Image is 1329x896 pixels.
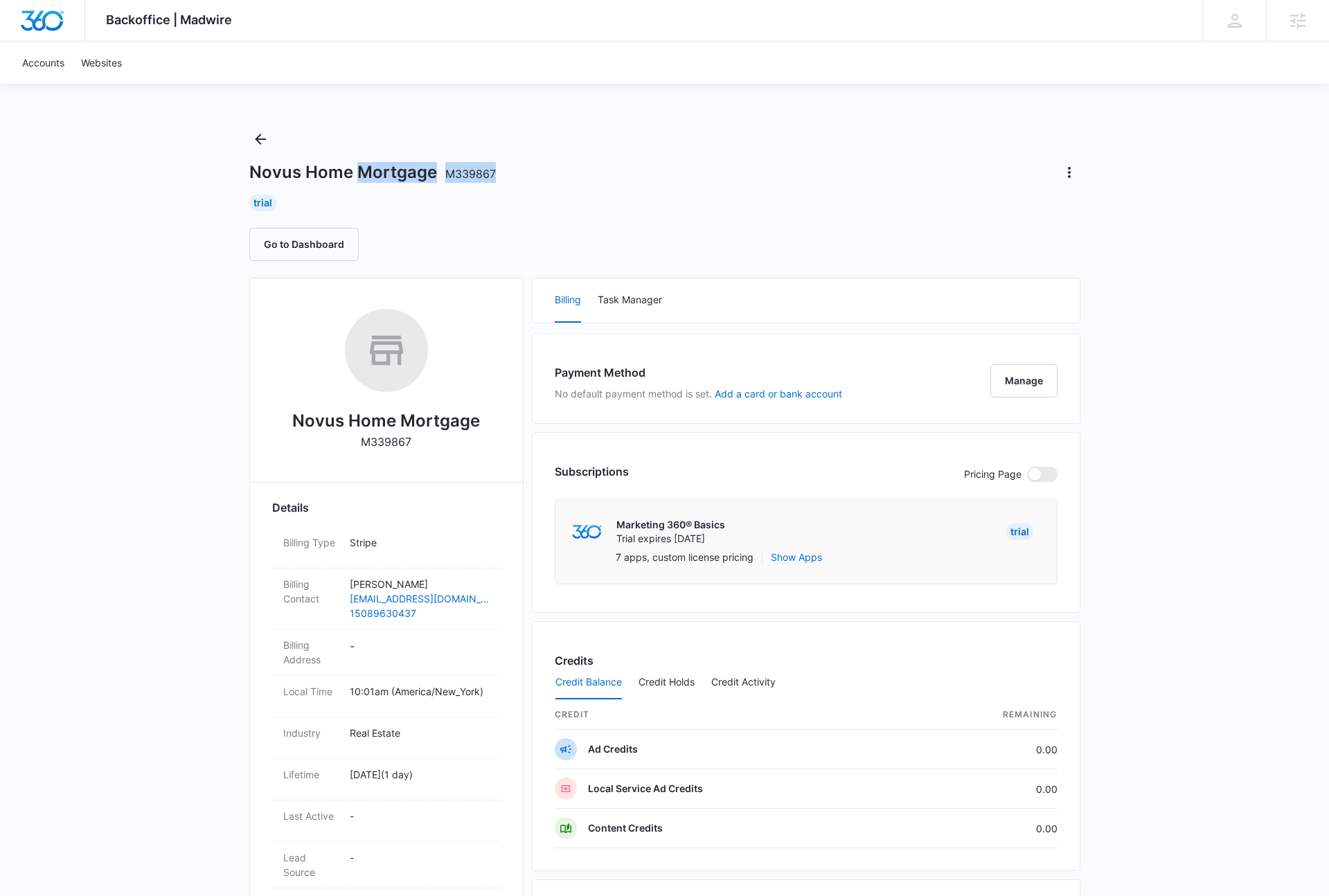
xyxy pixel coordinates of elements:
[350,684,490,699] p: 10:01am ( America/New_York )
[350,535,490,550] p: Stripe
[616,518,725,532] p: Marketing 360® Basics
[911,769,1058,809] td: 0.00
[990,364,1058,397] button: Manage
[911,809,1058,848] td: 0.00
[272,759,501,800] div: Lifetime[DATE](1 day)
[350,606,490,620] a: 15089630437
[283,535,339,550] dt: Billing Type
[249,195,276,211] div: Trial
[1006,523,1033,540] div: Trial
[616,532,725,546] p: Trial expires [DATE]
[249,128,271,150] button: Back
[249,228,359,261] button: Go to Dashboard
[555,278,581,323] button: Billing
[1058,161,1080,183] button: Actions
[283,726,339,740] dt: Industry
[555,666,622,699] button: Credit Balance
[272,717,501,759] div: IndustryReal Estate
[711,666,776,699] button: Credit Activity
[14,42,73,84] a: Accounts
[639,666,695,699] button: Credit Holds
[555,386,842,401] p: No default payment method is set.
[249,162,496,183] h1: Novus Home Mortgage
[283,638,339,667] dt: Billing Address
[715,389,842,399] button: Add a card or bank account
[106,12,232,27] span: Backoffice | Madwire
[350,638,490,667] dd: -
[272,800,501,842] div: Last Active-
[272,676,501,717] div: Local Time10:01am (America/New_York)
[555,652,594,669] h3: Credits
[283,767,339,782] dt: Lifetime
[350,850,490,865] p: -
[555,463,629,480] h3: Subscriptions
[588,742,638,756] p: Ad Credits
[572,525,602,539] img: marketing360Logo
[555,364,842,381] h3: Payment Method
[73,42,130,84] a: Websites
[283,850,339,879] dt: Lead Source
[616,550,753,564] p: 7 apps, custom license pricing
[272,842,501,888] div: Lead Source-
[588,821,663,835] p: Content Credits
[350,767,490,782] p: [DATE] ( 1 day )
[272,629,501,676] div: Billing Address-
[555,700,911,730] th: credit
[283,577,339,606] dt: Billing Contact
[911,730,1058,769] td: 0.00
[272,568,501,629] div: Billing Contact[PERSON_NAME][EMAIL_ADDRESS][DOMAIN_NAME]15089630437
[350,726,490,740] p: Real Estate
[445,167,496,181] span: M339867
[350,577,490,591] p: [PERSON_NAME]
[350,591,490,606] a: [EMAIL_ADDRESS][DOMAIN_NAME]
[350,809,490,823] p: -
[283,684,339,699] dt: Local Time
[283,809,339,823] dt: Last Active
[292,409,480,433] h2: Novus Home Mortgage
[598,278,662,323] button: Task Manager
[272,499,309,516] span: Details
[588,782,703,796] p: Local Service Ad Credits
[964,467,1022,482] p: Pricing Page
[771,550,822,564] button: Show Apps
[272,527,501,568] div: Billing TypeStripe
[911,700,1058,730] th: Remaining
[361,433,411,450] p: M339867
